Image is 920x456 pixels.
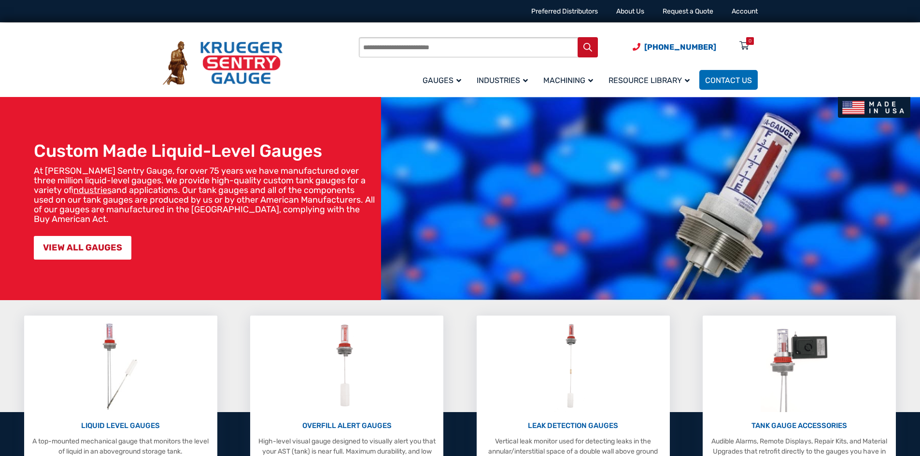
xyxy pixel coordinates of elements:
[705,76,752,85] span: Contact Us
[477,76,528,85] span: Industries
[34,140,376,161] h1: Custom Made Liquid-Level Gauges
[603,69,699,91] a: Resource Library
[708,420,891,431] p: TANK GAUGE ACCESSORIES
[255,420,439,431] p: OVERFILL ALERT GAUGES
[732,7,758,15] a: Account
[633,41,716,53] a: Phone Number (920) 434-8860
[538,69,603,91] a: Machining
[644,42,716,52] span: [PHONE_NUMBER]
[609,76,690,85] span: Resource Library
[381,97,920,300] img: bg_hero_bannerksentry
[34,166,376,224] p: At [PERSON_NAME] Sentry Gauge, for over 75 years we have manufactured over three million liquid-l...
[554,320,592,412] img: Leak Detection Gauges
[326,320,368,412] img: Overfill Alert Gauges
[543,76,593,85] span: Machining
[531,7,598,15] a: Preferred Distributors
[749,37,751,45] div: 0
[699,70,758,90] a: Contact Us
[95,320,146,412] img: Liquid Level Gauges
[29,420,212,431] p: LIQUID LEVEL GAUGES
[616,7,644,15] a: About Us
[163,41,283,85] img: Krueger Sentry Gauge
[34,236,131,260] a: VIEW ALL GAUGES
[417,69,471,91] a: Gauges
[423,76,461,85] span: Gauges
[73,185,112,195] a: industries
[471,69,538,91] a: Industries
[481,420,665,431] p: LEAK DETECTION GAUGES
[838,97,910,118] img: Made In USA
[663,7,713,15] a: Request a Quote
[761,320,838,412] img: Tank Gauge Accessories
